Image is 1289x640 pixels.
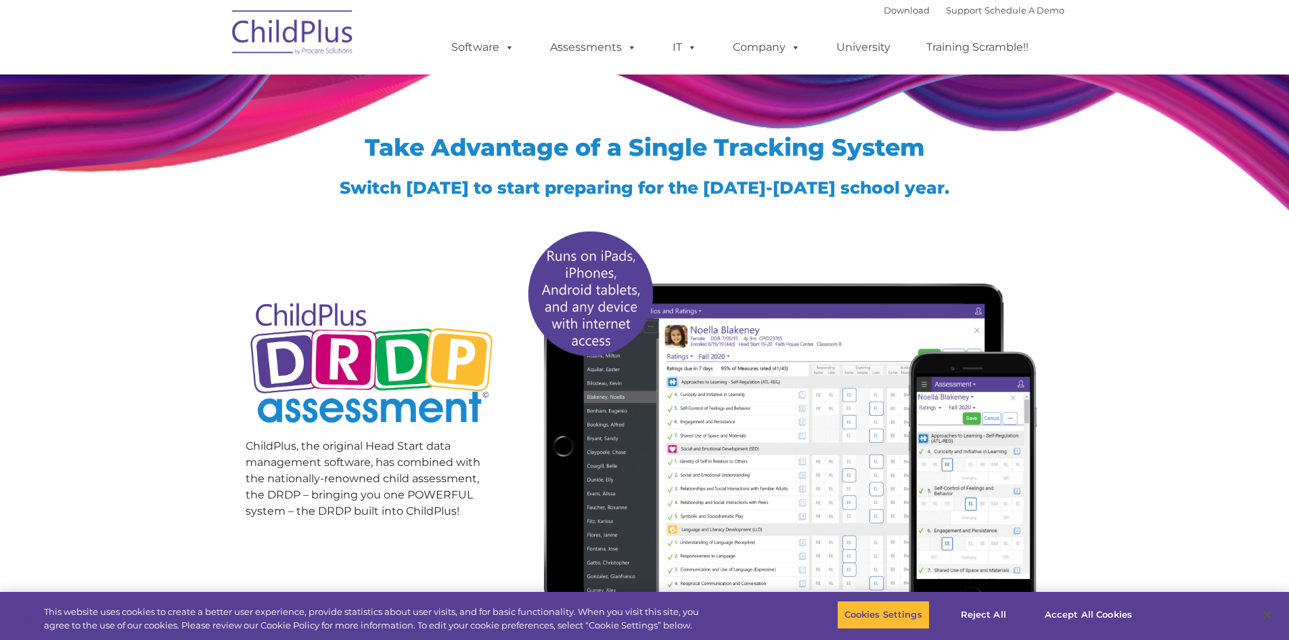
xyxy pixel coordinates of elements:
[1037,601,1139,629] button: Accept All Cookies
[913,34,1042,61] a: Training Scramble!!
[719,34,814,61] a: Company
[941,601,1026,629] button: Reject All
[1252,600,1282,630] button: Close
[837,601,930,629] button: Cookies Settings
[985,5,1064,16] a: Schedule A Demo
[823,34,904,61] a: University
[946,5,982,16] a: Support
[884,5,1064,16] font: |
[518,220,1044,623] img: All-devices
[225,1,361,68] img: ChildPlus by Procare Solutions
[246,288,498,442] img: Copyright - DRDP Logo
[537,34,650,61] a: Assessments
[438,34,528,61] a: Software
[884,5,930,16] a: Download
[340,177,949,198] span: Switch [DATE] to start preparing for the [DATE]-[DATE] school year.
[44,605,709,632] div: This website uses cookies to create a better user experience, provide statistics about user visit...
[246,440,480,517] span: ChildPlus, the original Head Start data management software, has combined with the nationally-ren...
[365,133,925,162] span: Take Advantage of a Single Tracking System
[659,34,710,61] a: IT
